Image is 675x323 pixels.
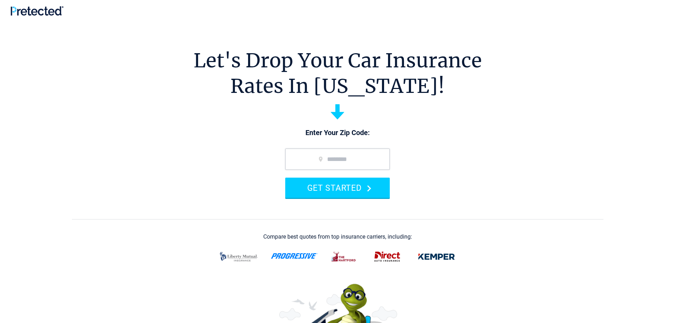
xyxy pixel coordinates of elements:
[285,178,390,198] button: GET STARTED
[263,234,412,240] div: Compare best quotes from top insurance carriers, including:
[215,247,262,266] img: liberty
[271,253,318,259] img: progressive
[413,247,460,266] img: kemper
[370,247,405,266] img: direct
[285,149,390,170] input: zip code
[278,128,397,138] p: Enter Your Zip Code:
[11,6,63,16] img: Pretected Logo
[327,247,361,266] img: thehartford
[193,48,482,99] h1: Let's Drop Your Car Insurance Rates In [US_STATE]!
